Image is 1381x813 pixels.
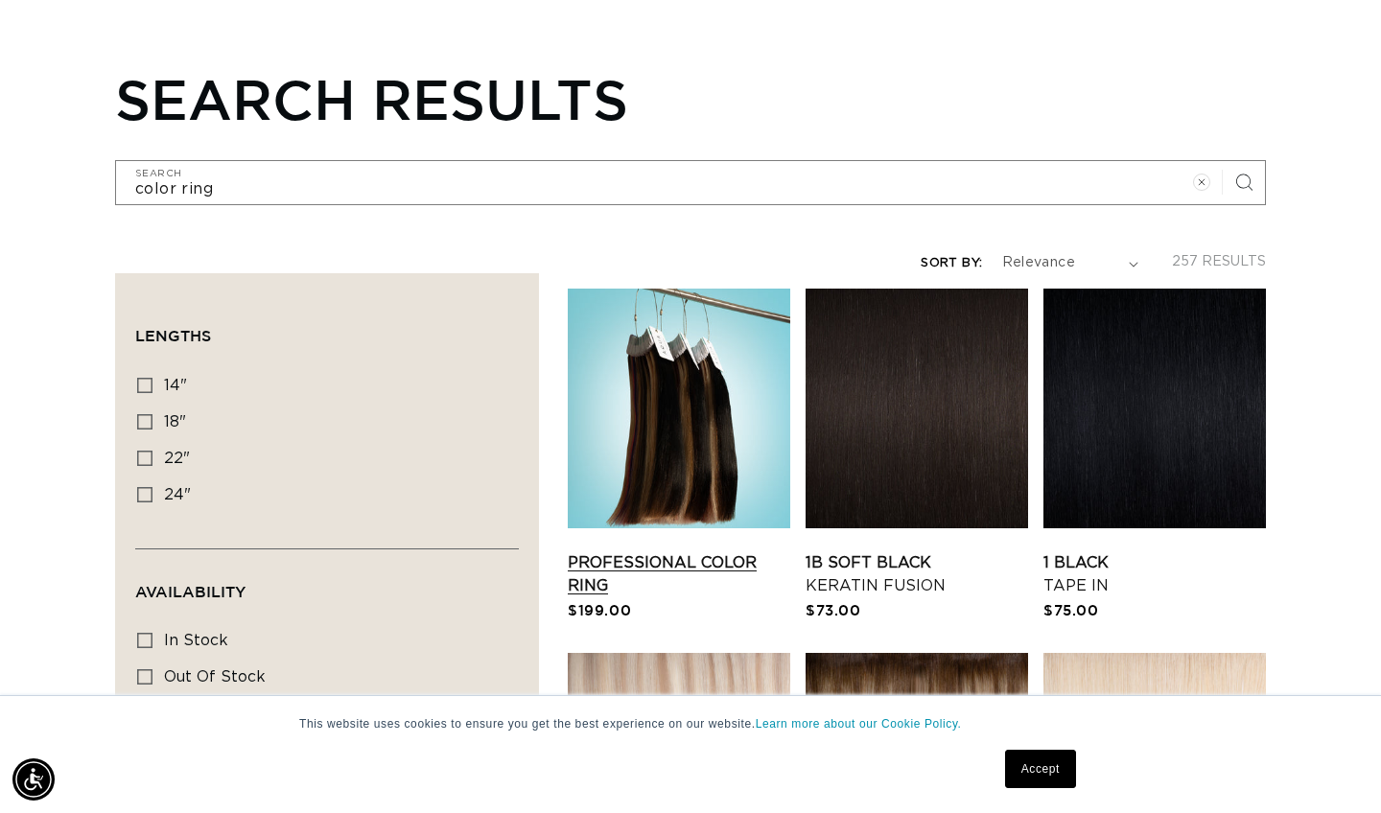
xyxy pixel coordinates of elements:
a: Professional Color Ring [568,551,790,597]
p: This website uses cookies to ensure you get the best experience on our website. [299,715,1082,732]
a: Accept [1005,750,1076,788]
span: 14" [164,378,187,393]
summary: Lengths (0 selected) [135,293,519,362]
label: Sort by: [921,257,982,269]
span: Out of stock [164,669,266,685]
a: Learn more about our Cookie Policy. [756,717,962,731]
summary: Availability (0 selected) [135,549,519,618]
div: Accessibility Menu [12,758,55,801]
h1: Search results [115,66,1266,131]
span: 24" [164,487,191,502]
button: Search [1223,161,1265,203]
span: Lengths [135,327,211,344]
button: Clear search term [1181,161,1223,203]
span: 22" [164,451,190,466]
span: 18" [164,414,186,430]
input: Search [116,161,1265,204]
a: 1 Black Tape In [1043,551,1266,597]
span: In stock [164,633,228,648]
span: 257 results [1172,255,1266,268]
span: Availability [135,583,246,600]
a: 1B Soft Black Keratin Fusion [806,551,1028,597]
